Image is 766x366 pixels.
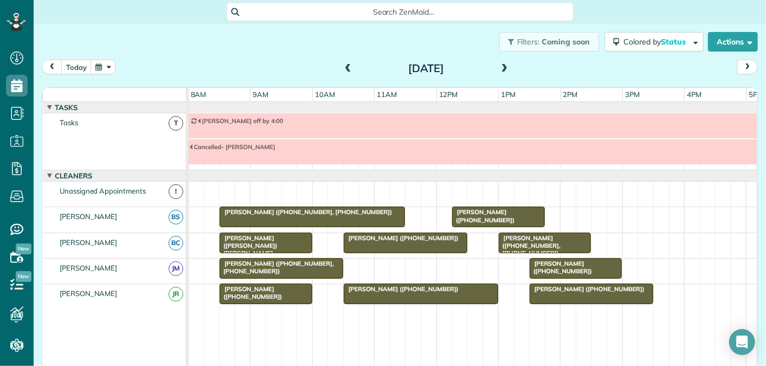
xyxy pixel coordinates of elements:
[219,208,392,216] span: [PERSON_NAME] ([PHONE_NUMBER], [PHONE_NUMBER])
[747,90,766,99] span: 5pm
[729,329,755,355] div: Open Intercom Messenger
[219,260,334,275] span: [PERSON_NAME] ([PHONE_NUMBER], [PHONE_NUMBER])
[437,90,460,99] span: 12pm
[169,287,183,301] span: JR
[169,184,183,199] span: !
[197,117,284,125] span: [PERSON_NAME] off by 4:00
[623,37,690,47] span: Colored by
[542,37,590,47] span: Coming soon
[57,187,148,195] span: Unassigned Appointments
[358,62,494,74] h2: [DATE]
[529,260,593,275] span: [PERSON_NAME] ([PHONE_NUMBER])
[189,143,276,151] span: Cancelled- [PERSON_NAME]
[529,285,645,293] span: [PERSON_NAME] ([PHONE_NUMBER])
[452,208,515,223] span: [PERSON_NAME] ([PHONE_NUMBER])
[661,37,687,47] span: Status
[189,90,209,99] span: 8am
[169,210,183,224] span: BS
[343,285,459,293] span: [PERSON_NAME] ([PHONE_NUMBER])
[219,285,282,300] span: [PERSON_NAME] ([PHONE_NUMBER])
[16,271,31,282] span: New
[219,234,281,273] span: [PERSON_NAME] ([PERSON_NAME]) [PERSON_NAME] ([PHONE_NUMBER], [PHONE_NUMBER])
[561,90,580,99] span: 2pm
[685,90,704,99] span: 4pm
[250,90,271,99] span: 9am
[517,37,540,47] span: Filters:
[57,264,120,272] span: [PERSON_NAME]
[53,171,94,180] span: Cleaners
[737,60,758,74] button: next
[313,90,337,99] span: 10am
[708,32,758,52] button: Actions
[169,116,183,131] span: T
[499,90,518,99] span: 1pm
[57,289,120,298] span: [PERSON_NAME]
[604,32,704,52] button: Colored byStatus
[375,90,399,99] span: 11am
[169,236,183,251] span: BC
[57,118,80,127] span: Tasks
[343,234,459,242] span: [PERSON_NAME] ([PHONE_NUMBER])
[498,234,561,258] span: [PERSON_NAME] ([PHONE_NUMBER], [PHONE_NUMBER])
[16,243,31,254] span: New
[53,103,80,112] span: Tasks
[169,261,183,276] span: JM
[57,212,120,221] span: [PERSON_NAME]
[57,238,120,247] span: [PERSON_NAME]
[61,60,92,74] button: today
[623,90,642,99] span: 3pm
[42,60,62,74] button: prev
